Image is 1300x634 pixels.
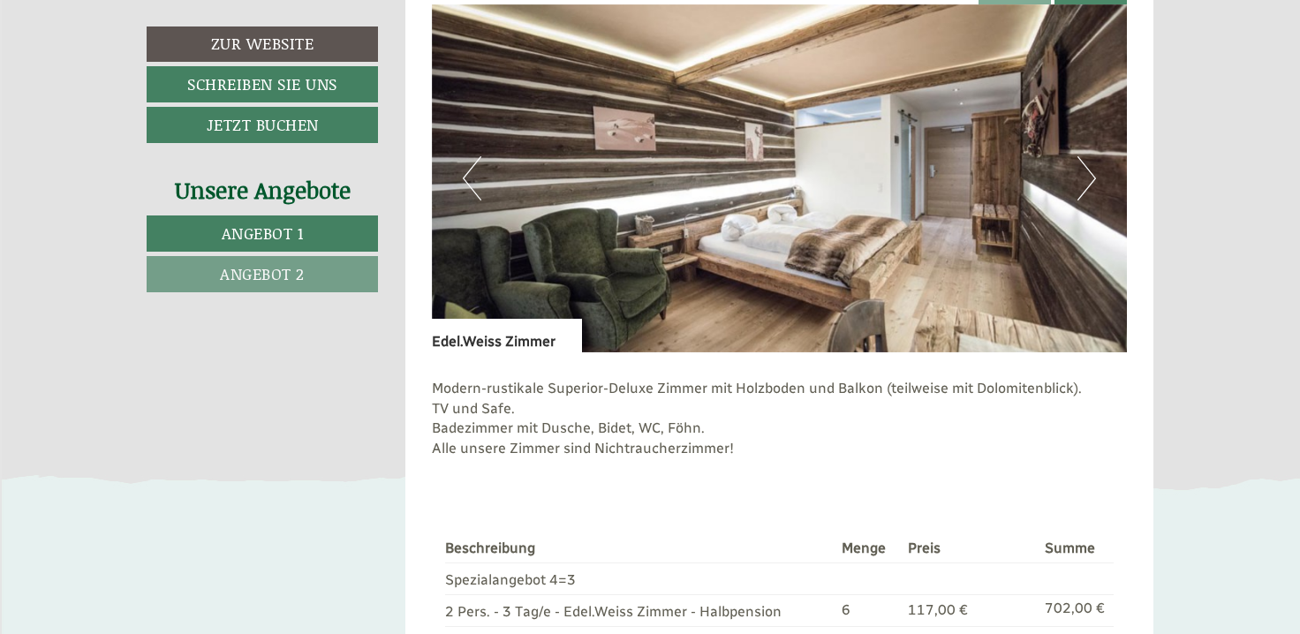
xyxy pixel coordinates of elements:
[147,66,378,102] a: Schreiben Sie uns
[220,262,305,285] span: Angebot 2
[432,379,1128,459] p: Modern-rustikale Superior-Deluxe Zimmer mit Holzboden und Balkon (teilweise mit Dolomitenblick). ...
[1038,594,1114,626] td: 702,00 €
[445,535,835,562] th: Beschreibung
[1038,535,1114,562] th: Summe
[445,562,835,594] td: Spezialangebot 4=3
[908,601,968,618] span: 117,00 €
[901,535,1037,562] th: Preis
[147,107,378,143] a: Jetzt buchen
[1077,156,1096,200] button: Next
[835,594,901,626] td: 6
[222,222,304,245] span: Angebot 1
[147,174,378,207] div: Unsere Angebote
[432,4,1128,352] img: image
[432,319,582,352] div: Edel.Weiss Zimmer
[147,26,378,62] a: Zur Website
[445,594,835,626] td: 2 Pers. - 3 Tag/e - Edel.Weiss Zimmer - Halbpension
[463,156,481,200] button: Previous
[835,535,901,562] th: Menge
